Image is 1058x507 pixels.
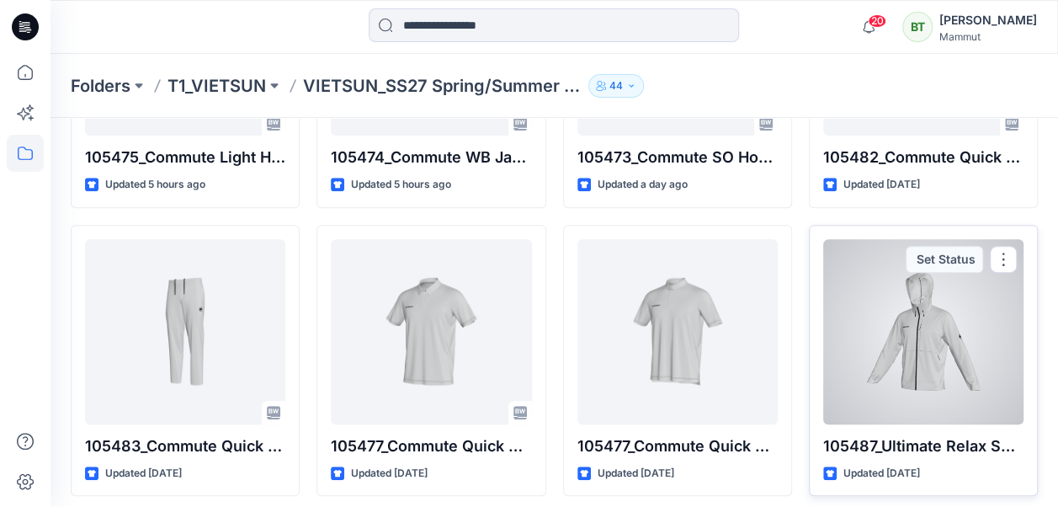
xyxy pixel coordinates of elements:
[577,435,778,458] p: 105477_Commute Quick Dry Polo AF Men - OP2
[85,146,285,169] p: 105475_Commute Light Hooded Jacket AF Women
[598,176,688,194] p: Updated a day ago
[843,465,920,483] p: Updated [DATE]
[331,239,531,424] a: 105477_Commute Quick Dry Polo AF Men - OP1
[843,176,920,194] p: Updated [DATE]
[331,146,531,169] p: 105474_Commute WB Jacket AF Men
[823,239,1023,424] a: 105487_Ultimate Relax SO Hooded Jacket AF Men
[167,74,266,98] a: T1_VIETSUN
[303,74,582,98] p: VIETSUN_SS27 Spring/Summer [GEOGRAPHIC_DATA]
[902,12,933,42] div: BT
[85,435,285,458] p: 105483_Commute Quick Dry Knit Pants AF Men
[823,146,1023,169] p: 105482_Commute Quick Dry Pants AF Men
[577,146,778,169] p: 105473_Commute SO Hooded Jacket Men AF
[351,176,451,194] p: Updated 5 hours ago
[85,239,285,424] a: 105483_Commute Quick Dry Knit Pants AF Men
[71,74,130,98] a: Folders
[105,176,205,194] p: Updated 5 hours ago
[939,10,1037,30] div: [PERSON_NAME]
[577,239,778,424] a: 105477_Commute Quick Dry Polo AF Men - OP2
[105,465,182,483] p: Updated [DATE]
[609,77,623,95] p: 44
[588,74,644,98] button: 44
[351,465,428,483] p: Updated [DATE]
[823,435,1023,458] p: 105487_Ultimate Relax SO Hooded Jacket AF Men
[868,14,886,28] span: 20
[598,465,674,483] p: Updated [DATE]
[331,435,531,458] p: 105477_Commute Quick Dry Polo AF Men - OP1
[939,30,1037,43] div: Mammut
